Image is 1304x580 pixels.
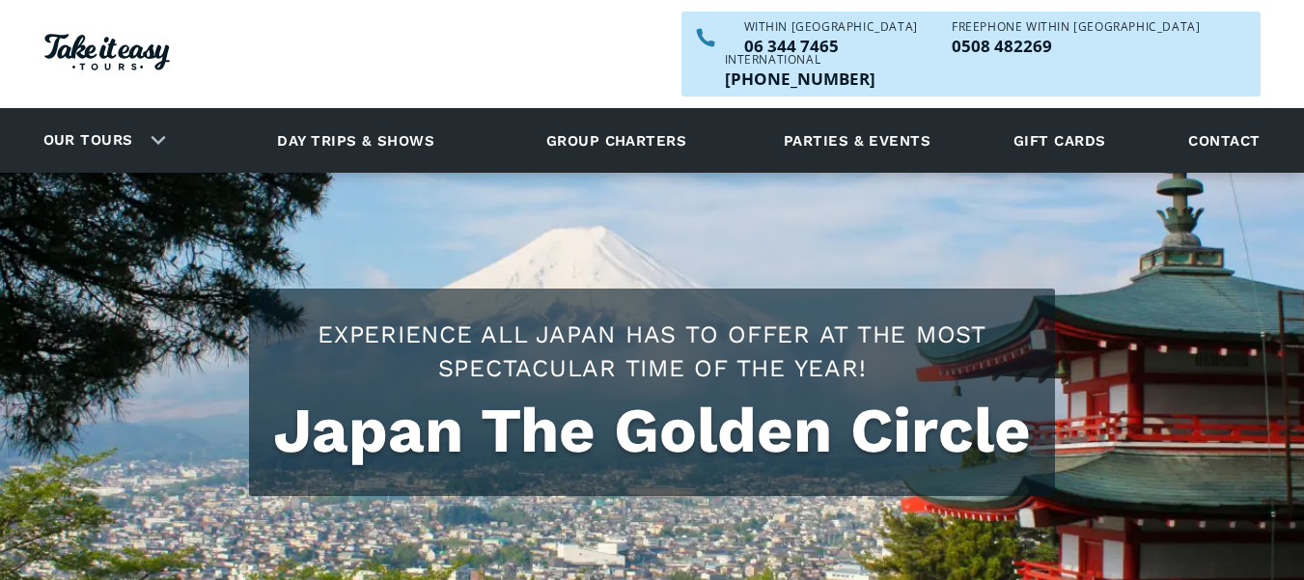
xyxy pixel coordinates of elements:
[44,34,170,70] img: Take it easy Tours logo
[744,38,918,54] a: Call us within NZ on 063447465
[253,114,458,167] a: Day trips & shows
[29,118,148,163] a: Our tours
[44,24,170,85] a: Homepage
[744,21,918,33] div: WITHIN [GEOGRAPHIC_DATA]
[20,114,181,167] div: Our tours
[1004,114,1116,167] a: Gift cards
[268,318,1036,385] h2: Experience all Japan has to offer at the most spectacular time of the year!
[744,38,918,54] p: 06 344 7465
[774,114,940,167] a: Parties & events
[952,38,1200,54] a: Call us freephone within NZ on 0508482269
[952,38,1200,54] p: 0508 482269
[725,54,875,66] div: International
[725,70,875,87] p: [PHONE_NUMBER]
[268,395,1036,467] h1: Japan The Golden Circle
[1179,114,1269,167] a: Contact
[522,114,710,167] a: Group charters
[952,21,1200,33] div: Freephone WITHIN [GEOGRAPHIC_DATA]
[725,70,875,87] a: Call us outside of NZ on +6463447465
